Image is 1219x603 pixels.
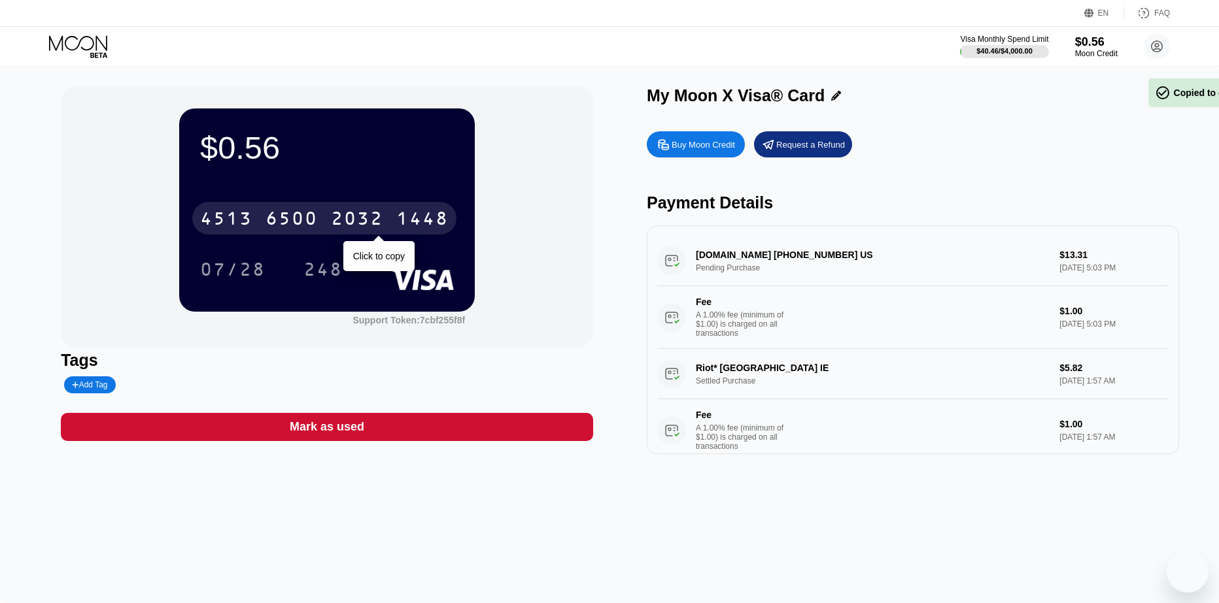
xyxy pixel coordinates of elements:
[331,210,383,231] div: 2032
[657,399,1169,462] div: FeeA 1.00% fee (minimum of $1.00) is charged on all transactions$1.00[DATE] 1:57 AM
[1075,35,1118,49] div: $0.56
[657,286,1169,349] div: FeeA 1.00% fee (minimum of $1.00) is charged on all transactions$1.00[DATE] 5:03 PM
[290,419,364,434] div: Mark as used
[1098,8,1109,18] div: EN
[1154,8,1170,18] div: FAQ
[1084,7,1124,20] div: EN
[1155,85,1171,101] span: 
[352,315,465,325] div: Support Token:7cbf255f8f
[1124,7,1170,20] div: FAQ
[190,253,275,285] div: 07/28
[647,131,745,157] div: Buy Moon Credit
[303,261,343,282] div: 248
[1059,319,1168,329] div: [DATE] 5:03 PM
[1075,35,1118,58] div: $0.56Moon Credit
[696,410,787,420] div: Fee
[976,47,1033,55] div: $40.46 / $4,000.00
[294,253,352,285] div: 248
[960,35,1048,58] div: Visa Monthly Spend Limit$40.46/$4,000.00
[696,310,794,338] div: A 1.00% fee (minimum of $1.00) is charged on all transactions
[353,251,405,261] div: Click to copy
[696,423,794,451] div: A 1.00% fee (minimum of $1.00) is charged on all transactions
[960,35,1048,44] div: Visa Monthly Spend Limit
[1059,419,1168,429] div: $1.00
[266,210,318,231] div: 6500
[647,86,825,105] div: My Moon X Visa® Card
[672,139,735,150] div: Buy Moon Credit
[696,297,787,307] div: Fee
[1075,49,1118,58] div: Moon Credit
[72,380,107,389] div: Add Tag
[1059,432,1168,442] div: [DATE] 1:57 AM
[61,413,593,441] div: Mark as used
[200,129,454,166] div: $0.56
[396,210,449,231] div: 1448
[776,139,845,150] div: Request a Refund
[647,193,1179,212] div: Payment Details
[1059,306,1168,316] div: $1.00
[200,261,266,282] div: 07/28
[61,351,593,370] div: Tags
[352,315,465,325] div: Support Token: 7cbf255f8f
[64,376,115,393] div: Add Tag
[754,131,852,157] div: Request a Refund
[1167,551,1209,593] iframe: Buton lansare fereastră mesagerie
[200,210,252,231] div: 4513
[192,202,456,235] div: 4513650020321448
